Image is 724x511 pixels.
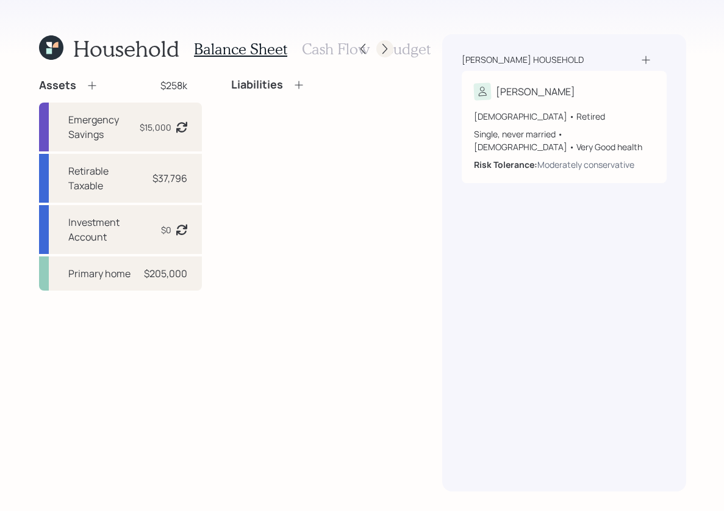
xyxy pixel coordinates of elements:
[384,40,431,58] h3: Budget
[68,112,139,142] div: Emergency Savings
[68,215,141,244] div: Investment Account
[161,223,171,236] div: $0
[537,158,634,171] div: Moderately conservative
[144,266,187,281] div: $205,000
[68,266,131,281] div: Primary home
[39,79,76,92] h4: Assets
[140,121,171,134] div: $15,000
[496,84,575,99] div: [PERSON_NAME]
[474,159,537,170] b: Risk Tolerance:
[194,40,287,58] h3: Balance Sheet
[152,171,187,186] div: $37,796
[474,110,654,123] div: [DEMOGRAPHIC_DATA] • Retired
[474,128,654,153] div: Single, never married • [DEMOGRAPHIC_DATA] • Very Good health
[68,164,141,193] div: Retirable Taxable
[462,54,584,66] div: [PERSON_NAME] household
[160,78,187,93] div: $258k
[302,40,370,58] h3: Cash Flow
[231,78,283,92] h4: Liabilities
[73,35,179,62] h1: Household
